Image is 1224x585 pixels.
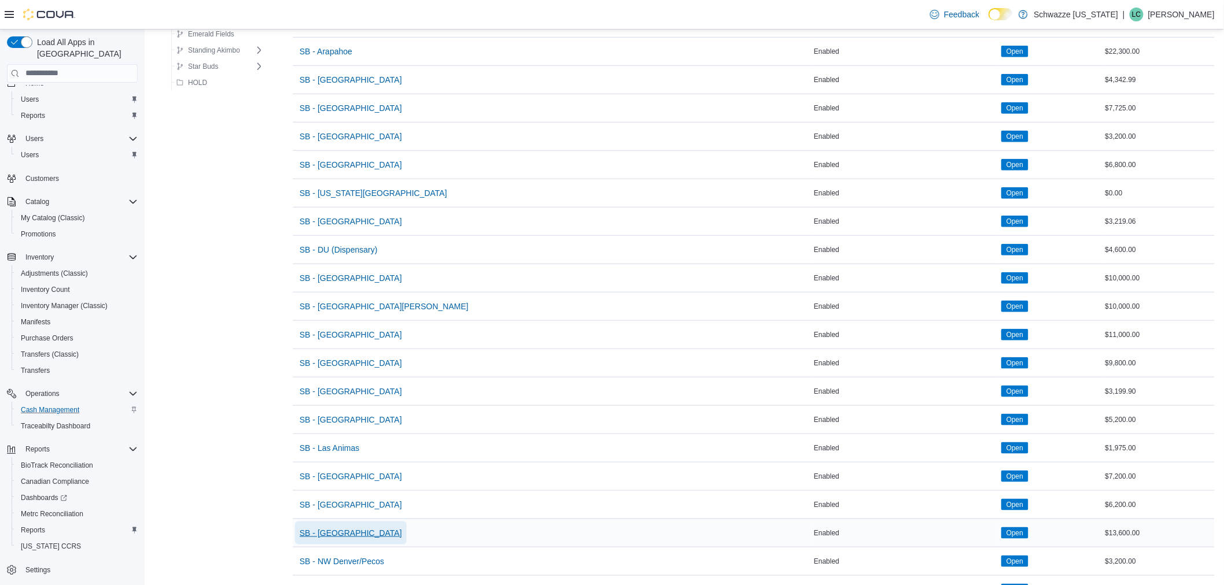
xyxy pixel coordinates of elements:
span: Transfers [16,364,138,377]
span: Metrc Reconciliation [21,509,83,519]
span: Inventory [25,253,54,262]
button: Reports [21,442,54,456]
span: SB - [GEOGRAPHIC_DATA] [300,216,402,227]
button: Cash Management [12,402,142,418]
span: Dashboards [21,493,67,502]
span: Open [1001,216,1028,227]
button: Transfers [12,362,142,379]
button: SB - [GEOGRAPHIC_DATA] [295,323,407,346]
span: Open [1001,471,1028,482]
span: Open [1001,46,1028,57]
div: $6,800.00 [1103,158,1215,172]
button: Operations [2,386,142,402]
button: SB - [GEOGRAPHIC_DATA] [295,97,407,120]
button: Users [12,91,142,108]
div: $0.00 [1103,186,1215,200]
span: SB - Arapahoe [300,46,352,57]
button: Reports [12,108,142,124]
span: Canadian Compliance [16,475,138,488]
button: Inventory [2,249,142,265]
div: Enabled [812,413,999,427]
span: Open [1007,556,1023,567]
button: Star Buds [172,59,223,73]
button: Users [2,131,142,147]
button: SB - Las Animas [295,436,364,460]
div: $3,199.90 [1103,384,1215,398]
div: $3,200.00 [1103,554,1215,568]
span: Users [16,92,138,106]
span: Transfers (Classic) [21,350,79,359]
div: Lilian Cristine Coon [1130,8,1144,21]
span: Canadian Compliance [21,477,89,486]
span: HOLD [188,77,207,87]
span: Open [1001,527,1028,539]
button: Customers [2,170,142,187]
a: Promotions [16,227,61,241]
span: Operations [21,387,138,401]
div: $7,725.00 [1103,101,1215,115]
a: Feedback [926,3,984,26]
span: Open [1007,188,1023,198]
span: Users [21,95,39,104]
div: $3,200.00 [1103,129,1215,143]
span: Open [1007,528,1023,538]
span: Open [1007,358,1023,368]
span: Inventory [21,250,138,264]
button: SB - [GEOGRAPHIC_DATA] [295,465,407,488]
div: Enabled [812,186,999,200]
a: Canadian Compliance [16,475,94,488]
button: BioTrack Reconciliation [12,457,142,473]
span: SB - [GEOGRAPHIC_DATA] [300,499,402,510]
button: SB - [GEOGRAPHIC_DATA] [295,266,407,290]
span: Open [1001,414,1028,425]
span: SB - [US_STATE][GEOGRAPHIC_DATA] [300,187,447,199]
span: Standing Akimbo [188,45,240,54]
span: SB - [GEOGRAPHIC_DATA][PERSON_NAME] [300,301,469,312]
div: Enabled [812,328,999,342]
div: Enabled [812,73,999,87]
button: Settings [2,561,142,578]
span: Open [1001,386,1028,397]
button: Canadian Compliance [12,473,142,490]
div: Enabled [812,469,999,483]
button: SB - [GEOGRAPHIC_DATA] [295,380,407,403]
div: Enabled [812,45,999,58]
span: Open [1001,272,1028,284]
button: Catalog [21,195,54,209]
span: Users [25,134,43,143]
button: SB - [GEOGRAPHIC_DATA] [295,521,407,545]
span: Open [1007,386,1023,397]
span: Customers [25,174,59,183]
div: Enabled [812,129,999,143]
div: Enabled [812,526,999,540]
span: Open [1007,499,1023,510]
span: SB - [GEOGRAPHIC_DATA] [300,102,402,114]
span: Users [21,132,138,146]
span: Traceabilty Dashboard [21,421,90,431]
span: SB - [GEOGRAPHIC_DATA] [300,131,402,142]
span: Open [1001,301,1028,312]
div: $9,800.00 [1103,356,1215,370]
span: Open [1007,103,1023,113]
span: Settings [25,565,50,575]
span: Settings [21,562,138,577]
span: Open [1007,216,1023,227]
span: Open [1007,131,1023,142]
span: Inventory Count [21,285,70,294]
button: Users [12,147,142,163]
div: Enabled [812,384,999,398]
span: Promotions [21,229,56,239]
p: | [1123,8,1125,21]
span: Inventory Manager (Classic) [21,301,108,310]
button: Purchase Orders [12,330,142,346]
button: SB - [GEOGRAPHIC_DATA] [295,125,407,148]
a: Transfers (Classic) [16,347,83,361]
span: Transfers (Classic) [16,347,138,361]
div: Enabled [812,498,999,512]
button: SB - [GEOGRAPHIC_DATA] [295,493,407,516]
span: SB - [GEOGRAPHIC_DATA] [300,272,402,284]
span: Catalog [25,197,49,206]
span: SB - [GEOGRAPHIC_DATA] [300,414,402,425]
a: Traceabilty Dashboard [16,419,95,433]
button: SB - NW Denver/Pecos [295,550,389,573]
